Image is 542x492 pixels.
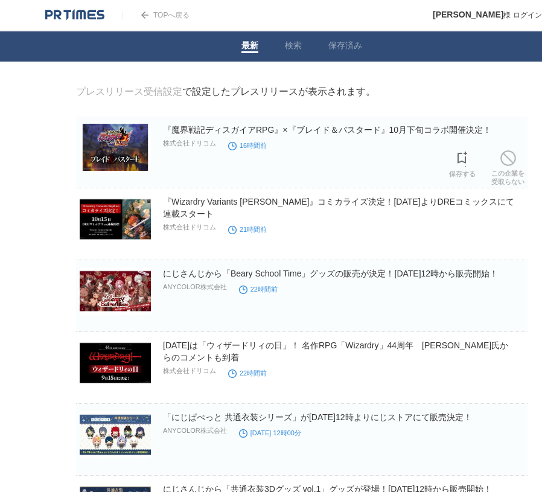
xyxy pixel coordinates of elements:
a: 保存する [449,148,476,178]
p: 株式会社ドリコム [163,139,216,148]
a: プレスリリース受信設定 [76,86,182,97]
time: 22時間前 [228,369,267,377]
a: この企業を受取らない [491,147,524,186]
span: [PERSON_NAME] [433,10,503,19]
a: 『魔界戦記ディスガイアRPG』×『ブレイド＆バスタード』10月下旬コラボ開催決定！ [163,125,491,135]
img: 『魔界戦記ディスガイアRPG』×『ブレイド＆バスタード』10月下旬コラボ開催決定！ [80,124,151,171]
img: 9月15日は「ウィザードリィの日」！ 名作RPG「Wizardry」44周年 ロバート・ウッドヘッド氏からのコメントも到着 [80,339,151,386]
img: にじさんじから「Beary School Time」グッズの販売が決定！2025年9月19日(金)12時から販売開始！ [80,267,151,315]
time: 21時間前 [228,226,267,233]
p: ANYCOLOR株式会社 [163,283,227,292]
img: logo.png [45,9,104,21]
time: 22時間前 [239,286,278,293]
a: にじさんじから「Beary School Time」グッズの販売が決定！[DATE]12時から販売開始！ [163,269,498,278]
img: 「にじぱぺっと 共通衣装シリーズ」が2025年9月19日(金)12時よりにじストアにて販売決定！ [80,411,151,458]
img: 『Wizardry Variants Daphne』コミカライズ決定！10月15日よりDREコミックスにて連載スタート [80,196,151,243]
p: 株式会社ドリコム [163,223,216,232]
a: 『Wizardry Variants [PERSON_NAME]』コミカライズ決定！[DATE]よりDREコミックスにて連載スタート [163,197,514,219]
div: で設定したプレスリリースが表示されます。 [76,86,375,98]
a: 最新 [241,40,258,53]
a: TOPへ戻る [123,11,190,19]
time: 16時間前 [228,142,267,149]
a: [DATE]は「ウィザードリィの日」！ 名作RPG「Wizardry」44周年 [PERSON_NAME]氏からのコメントも到着 [163,340,508,362]
a: 検索 [285,40,302,53]
a: 保存済み [328,40,362,53]
time: [DATE] 12時00分 [239,429,301,436]
p: 株式会社ドリコム [163,366,216,375]
img: arrow.png [141,11,148,19]
p: ANYCOLOR株式会社 [163,426,227,435]
a: 「にじぱぺっと 共通衣装シリーズ」が[DATE]12時よりにじストアにて販売決定！ [163,412,472,422]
